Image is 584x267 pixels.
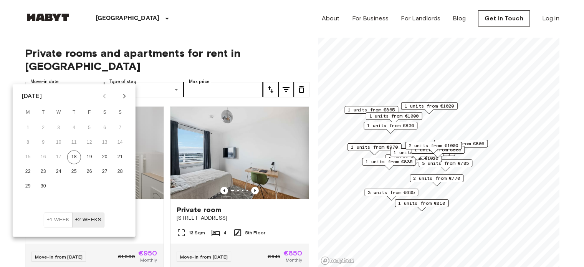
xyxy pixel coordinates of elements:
[362,158,416,170] div: Map marker
[223,229,227,236] span: 4
[410,174,463,186] div: Map marker
[180,254,228,260] span: Move-in from [DATE]
[437,140,484,147] span: 1 units from €805
[25,13,71,21] img: Habyt
[98,150,112,164] button: 20
[44,212,104,227] div: Move In Flexibility
[36,105,50,120] span: Tuesday
[405,142,462,154] div: Map marker
[189,229,205,236] span: 13 Sqm
[398,200,445,207] span: 1 units from €810
[30,78,59,85] label: Move-in date
[347,143,401,155] div: Map marker
[285,257,302,264] span: Monthly
[25,46,309,73] span: Private rooms and apartments for rent in [GEOGRAPHIC_DATA]
[348,106,395,113] span: 1 units from €865
[36,179,50,193] button: 30
[364,122,417,134] div: Map marker
[369,113,419,119] span: 1 units from €1000
[118,253,135,260] span: €1,000
[83,165,96,179] button: 26
[322,14,340,23] a: About
[404,103,454,109] span: 1 units from €1020
[453,14,466,23] a: Blog
[113,150,127,164] button: 21
[21,105,35,120] span: Monday
[35,254,83,260] span: Move-in from [DATE]
[98,105,112,120] span: Saturday
[109,78,136,85] label: Type of stay
[366,112,422,124] div: Map marker
[367,122,414,129] span: 1 units from €830
[44,212,73,227] button: ±1 week
[21,165,35,179] button: 22
[118,90,131,103] button: Next month
[22,91,42,101] div: [DATE]
[419,159,472,171] div: Map marker
[263,82,278,97] button: tune
[170,107,309,199] img: Marketing picture of unit DE-02-022-004-04HF
[96,14,160,23] p: [GEOGRAPHIC_DATA]
[283,250,303,257] span: €850
[422,160,469,167] span: 3 units from €785
[268,253,280,260] span: €945
[67,165,81,179] button: 25
[351,144,398,151] span: 1 units from €970
[413,175,460,182] span: 2 units from €770
[366,158,412,165] span: 1 units from €835
[177,214,303,222] span: [STREET_ADDRESS]
[52,165,66,179] button: 24
[394,149,440,156] span: 1 units from €875
[98,165,112,179] button: 27
[83,150,96,164] button: 19
[67,105,81,120] span: Thursday
[411,146,465,158] div: Map marker
[138,250,157,257] span: €950
[321,256,354,265] a: Mapbox logo
[52,105,66,120] span: Wednesday
[344,106,398,118] div: Map marker
[478,10,530,27] a: Get in Touch
[294,82,309,97] button: tune
[352,14,389,23] a: For Business
[113,105,127,120] span: Sunday
[251,187,259,194] button: Previous image
[21,179,35,193] button: 29
[177,205,222,214] span: Private room
[368,189,415,196] span: 3 units from €635
[189,78,210,85] label: Max price
[434,140,488,152] div: Map marker
[542,14,559,23] a: Log in
[36,165,50,179] button: 23
[72,212,104,227] button: ±2 weeks
[401,102,457,114] div: Map marker
[278,82,294,97] button: tune
[401,14,440,23] a: For Landlords
[245,229,265,236] span: 5th Floor
[409,142,458,149] span: 2 units from €1000
[140,257,157,264] span: Monthly
[113,165,127,179] button: 28
[83,105,96,120] span: Friday
[220,187,228,194] button: Previous image
[67,150,81,164] button: 18
[390,149,444,161] div: Map marker
[395,199,448,211] div: Map marker
[364,189,418,201] div: Map marker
